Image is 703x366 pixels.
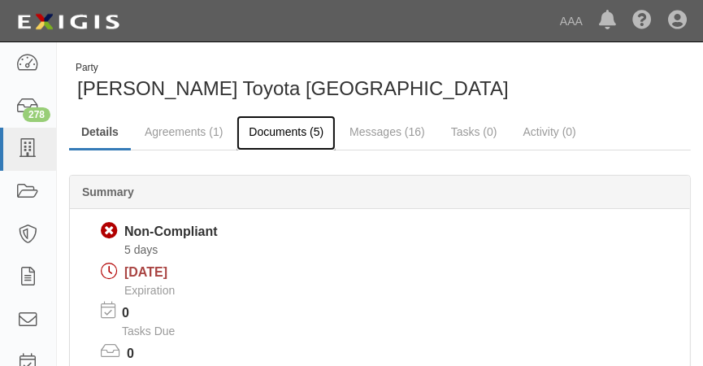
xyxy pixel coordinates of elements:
[122,304,195,323] p: 0
[69,115,131,150] a: Details
[122,325,175,338] span: Tasks Due
[552,5,591,37] a: AAA
[632,11,652,31] i: Help Center - Complianz
[127,345,189,364] p: 0
[132,115,235,148] a: Agreements (1)
[69,61,691,102] div: Norm Reeves Toyota San Diego
[439,115,510,148] a: Tasks (0)
[124,284,175,297] span: Expiration
[82,185,134,198] b: Summary
[77,77,509,99] span: [PERSON_NAME] Toyota [GEOGRAPHIC_DATA]
[124,265,167,279] span: [DATE]
[12,7,124,37] img: logo-5460c22ac91f19d4615b14bd174203de0afe785f0fc80cf4dbbc73dc1793850b.png
[511,115,588,148] a: Activity (0)
[124,243,158,256] span: Since 10/01/2025
[124,223,218,242] div: Non-Compliant
[337,115,437,148] a: Messages (16)
[23,107,50,122] div: 278
[237,115,336,150] a: Documents (5)
[101,223,118,240] i: Non-Compliant
[76,61,509,75] div: Party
